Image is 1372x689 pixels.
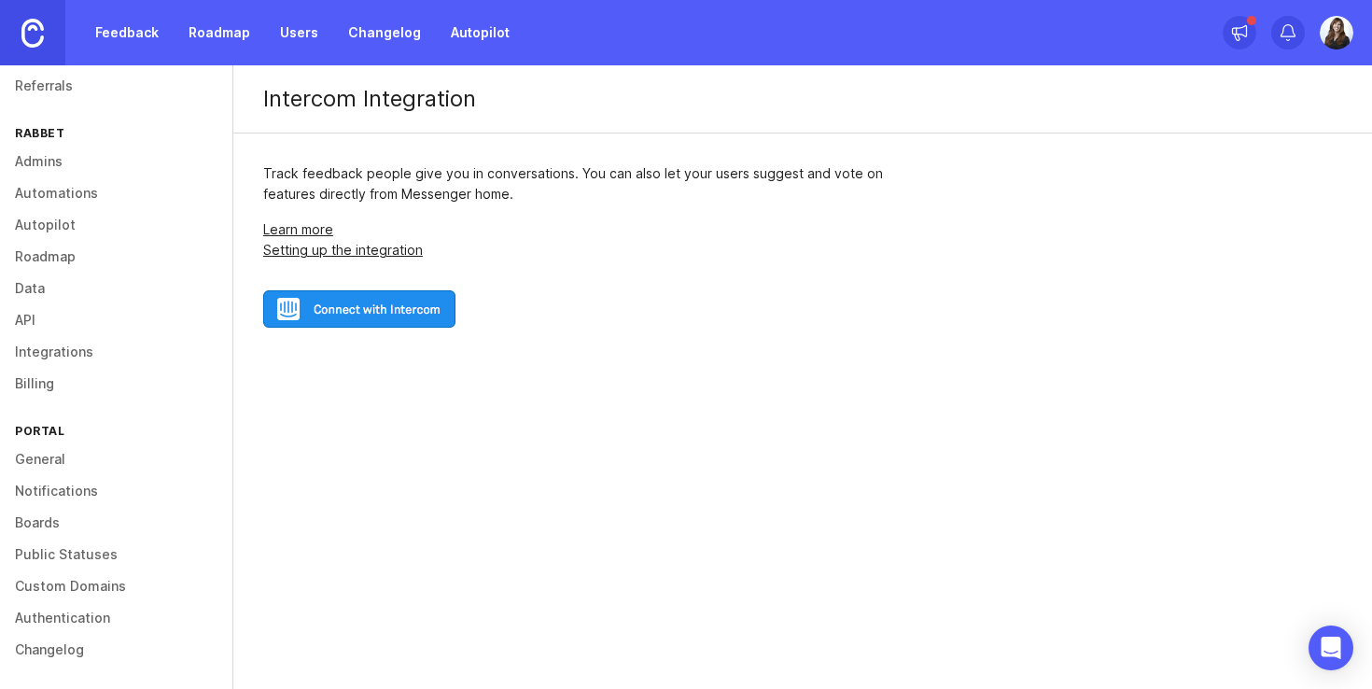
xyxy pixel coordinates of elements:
div: Open Intercom Messenger [1309,626,1353,670]
a: Roadmap [177,16,261,49]
img: Add to Intercom [263,290,455,328]
a: Changelog [337,16,432,49]
a: Autopilot [440,16,521,49]
div: Track feedback people give you in conversations. You can also let your users suggest and vote on ... [263,163,935,204]
a: Learn more [263,221,333,237]
div: Intercom Integration [233,65,1372,134]
a: Setting up the integration [263,242,423,258]
img: Candace Davis [1320,16,1353,49]
img: Canny Home [21,19,44,48]
a: Users [269,16,329,49]
a: Feedback [84,16,170,49]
